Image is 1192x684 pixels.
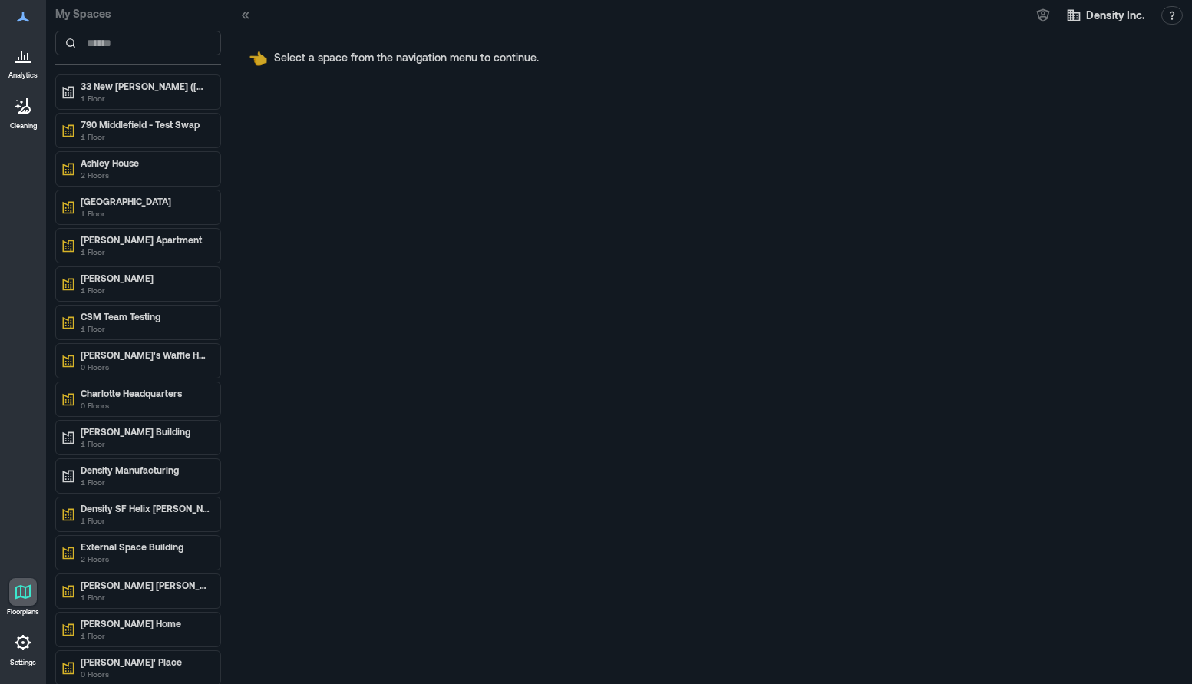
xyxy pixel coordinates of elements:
[81,157,210,169] p: Ashley House
[81,246,210,258] p: 1 Floor
[81,322,210,335] p: 1 Floor
[81,502,210,514] p: Density SF Helix [PERSON_NAME] TEST
[81,553,210,565] p: 2 Floors
[1062,3,1149,28] button: Density Inc.
[55,6,221,21] p: My Spaces
[81,131,210,143] p: 1 Floor
[81,438,210,450] p: 1 Floor
[81,207,210,220] p: 1 Floor
[81,272,210,284] p: [PERSON_NAME]
[4,37,42,84] a: Analytics
[81,540,210,553] p: External Space Building
[81,387,210,399] p: Charlotte Headquarters
[8,71,38,80] p: Analytics
[81,476,210,488] p: 1 Floor
[81,169,210,181] p: 2 Floors
[81,629,210,642] p: 1 Floor
[81,425,210,438] p: [PERSON_NAME] Building
[81,361,210,373] p: 0 Floors
[81,399,210,411] p: 0 Floors
[2,573,44,621] a: Floorplans
[10,121,37,131] p: Cleaning
[81,310,210,322] p: CSM Team Testing
[81,656,210,668] p: [PERSON_NAME]' Place
[81,464,210,476] p: Density Manufacturing
[10,658,36,667] p: Settings
[81,80,210,92] p: 33 New [PERSON_NAME] ([GEOGRAPHIC_DATA])
[81,118,210,131] p: 790 Middlefield - Test Swap
[81,233,210,246] p: [PERSON_NAME] Apartment
[249,48,268,67] span: pointing left
[81,617,210,629] p: [PERSON_NAME] Home
[274,50,539,65] p: Select a space from the navigation menu to continue.
[81,591,210,603] p: 1 Floor
[4,88,42,135] a: Cleaning
[5,624,41,672] a: Settings
[81,668,210,680] p: 0 Floors
[81,92,210,104] p: 1 Floor
[81,579,210,591] p: [PERSON_NAME] [PERSON_NAME] Gather
[7,607,39,616] p: Floorplans
[1086,8,1144,23] span: Density Inc.
[81,195,210,207] p: [GEOGRAPHIC_DATA]
[81,514,210,527] p: 1 Floor
[81,284,210,296] p: 1 Floor
[81,349,210,361] p: [PERSON_NAME]'s Waffle House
